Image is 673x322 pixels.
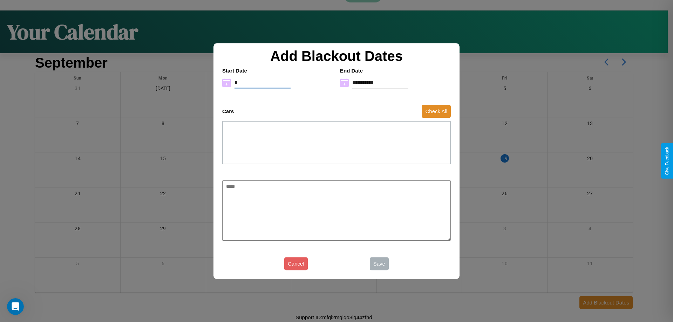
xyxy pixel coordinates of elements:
iframe: Intercom live chat [7,298,24,315]
h4: Start Date [222,68,333,74]
h4: End Date [340,68,451,74]
button: Check All [422,105,451,118]
button: Cancel [284,257,308,270]
h4: Cars [222,108,234,114]
div: Give Feedback [665,147,669,175]
button: Save [370,257,389,270]
h2: Add Blackout Dates [219,48,454,64]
